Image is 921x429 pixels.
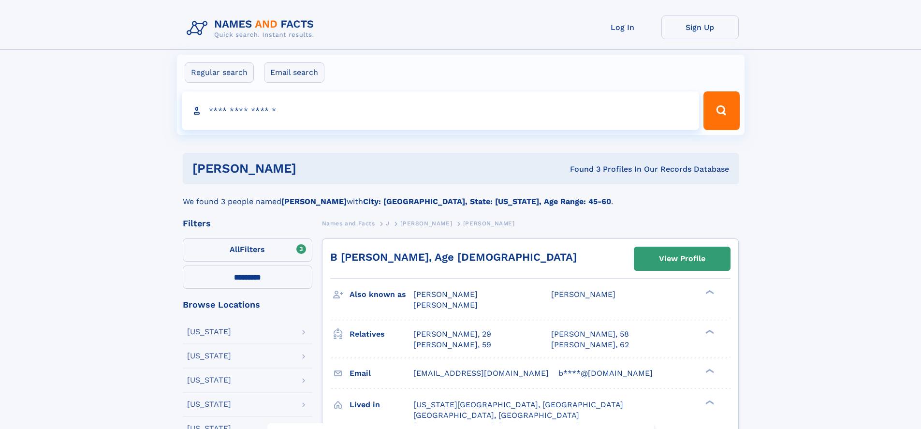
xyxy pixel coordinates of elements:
[350,286,413,303] h3: Also known as
[281,197,347,206] b: [PERSON_NAME]
[187,328,231,336] div: [US_STATE]
[264,62,324,83] label: Email search
[386,220,390,227] span: J
[413,290,478,299] span: [PERSON_NAME]
[187,352,231,360] div: [US_STATE]
[551,290,615,299] span: [PERSON_NAME]
[703,289,715,296] div: ❯
[634,247,730,270] a: View Profile
[183,219,312,228] div: Filters
[413,369,549,378] span: [EMAIL_ADDRESS][DOMAIN_NAME]
[187,400,231,408] div: [US_STATE]
[330,251,577,263] a: B [PERSON_NAME], Age [DEMOGRAPHIC_DATA]
[322,217,375,229] a: Names and Facts
[551,329,629,340] a: [PERSON_NAME], 58
[230,245,240,254] span: All
[413,300,478,310] span: [PERSON_NAME]
[703,368,715,374] div: ❯
[183,238,312,262] label: Filters
[413,411,579,420] span: [GEOGRAPHIC_DATA], [GEOGRAPHIC_DATA]
[433,164,729,175] div: Found 3 Profiles In Our Records Database
[703,328,715,335] div: ❯
[350,397,413,413] h3: Lived in
[400,217,452,229] a: [PERSON_NAME]
[659,248,705,270] div: View Profile
[413,340,491,350] a: [PERSON_NAME], 59
[413,329,491,340] a: [PERSON_NAME], 29
[183,184,739,207] div: We found 3 people named with .
[703,91,739,130] button: Search Button
[185,62,254,83] label: Regular search
[661,15,739,39] a: Sign Up
[363,197,611,206] b: City: [GEOGRAPHIC_DATA], State: [US_STATE], Age Range: 45-60
[400,220,452,227] span: [PERSON_NAME]
[350,326,413,342] h3: Relatives
[463,220,515,227] span: [PERSON_NAME]
[192,163,433,175] h1: [PERSON_NAME]
[183,300,312,309] div: Browse Locations
[187,376,231,384] div: [US_STATE]
[350,365,413,382] h3: Email
[551,340,629,350] a: [PERSON_NAME], 62
[413,400,623,409] span: [US_STATE][GEOGRAPHIC_DATA], [GEOGRAPHIC_DATA]
[182,91,700,130] input: search input
[703,399,715,405] div: ❯
[386,217,390,229] a: J
[183,15,322,42] img: Logo Names and Facts
[584,15,661,39] a: Log In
